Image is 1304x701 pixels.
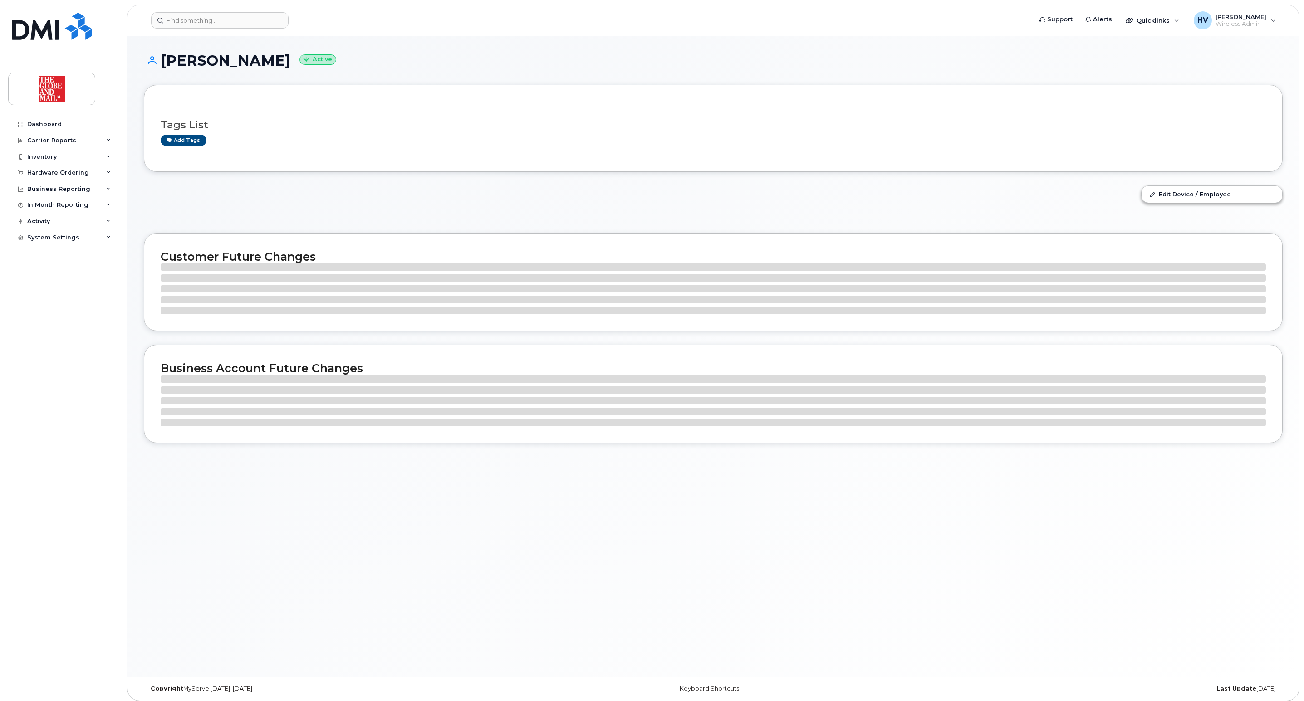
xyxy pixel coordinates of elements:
h2: Customer Future Changes [161,250,1266,263]
small: Active [299,54,336,65]
div: [DATE] [903,685,1283,692]
a: Edit Device / Employee [1142,186,1282,202]
div: MyServe [DATE]–[DATE] [144,685,524,692]
strong: Copyright [151,685,183,692]
h2: Business Account Future Changes [161,361,1266,375]
a: Add tags [161,135,206,146]
a: Keyboard Shortcuts [680,685,739,692]
h3: Tags List [161,119,1266,131]
h1: [PERSON_NAME] [144,53,1283,68]
strong: Last Update [1216,685,1256,692]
